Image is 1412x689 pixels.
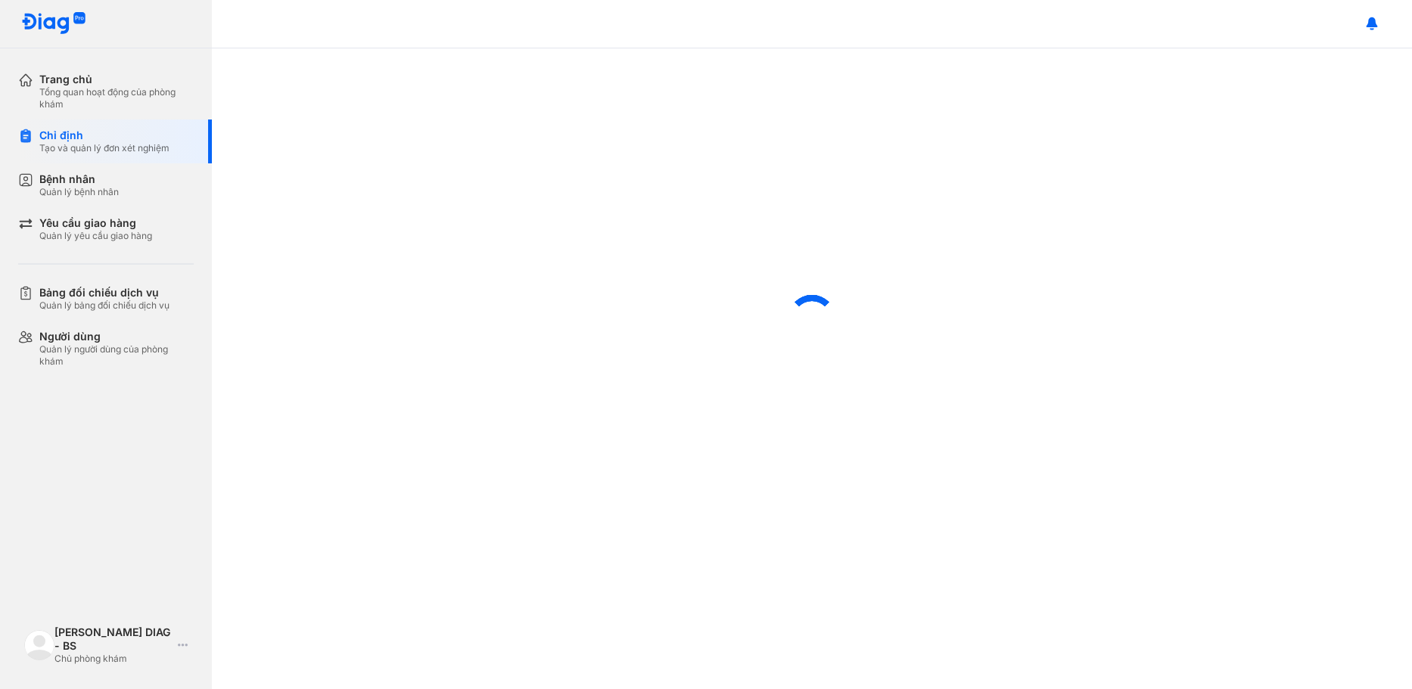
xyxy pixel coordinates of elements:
[54,653,172,665] div: Chủ phòng khám
[39,330,194,343] div: Người dùng
[39,73,194,86] div: Trang chủ
[39,343,194,368] div: Quản lý người dùng của phòng khám
[39,129,170,142] div: Chỉ định
[21,12,86,36] img: logo
[39,299,170,312] div: Quản lý bảng đối chiếu dịch vụ
[39,142,170,154] div: Tạo và quản lý đơn xét nghiệm
[39,216,152,230] div: Yêu cầu giao hàng
[39,172,119,186] div: Bệnh nhân
[24,630,54,660] img: logo
[39,186,119,198] div: Quản lý bệnh nhân
[39,230,152,242] div: Quản lý yêu cầu giao hàng
[54,625,172,653] div: [PERSON_NAME] DIAG - BS
[39,86,194,110] div: Tổng quan hoạt động của phòng khám
[39,286,170,299] div: Bảng đối chiếu dịch vụ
